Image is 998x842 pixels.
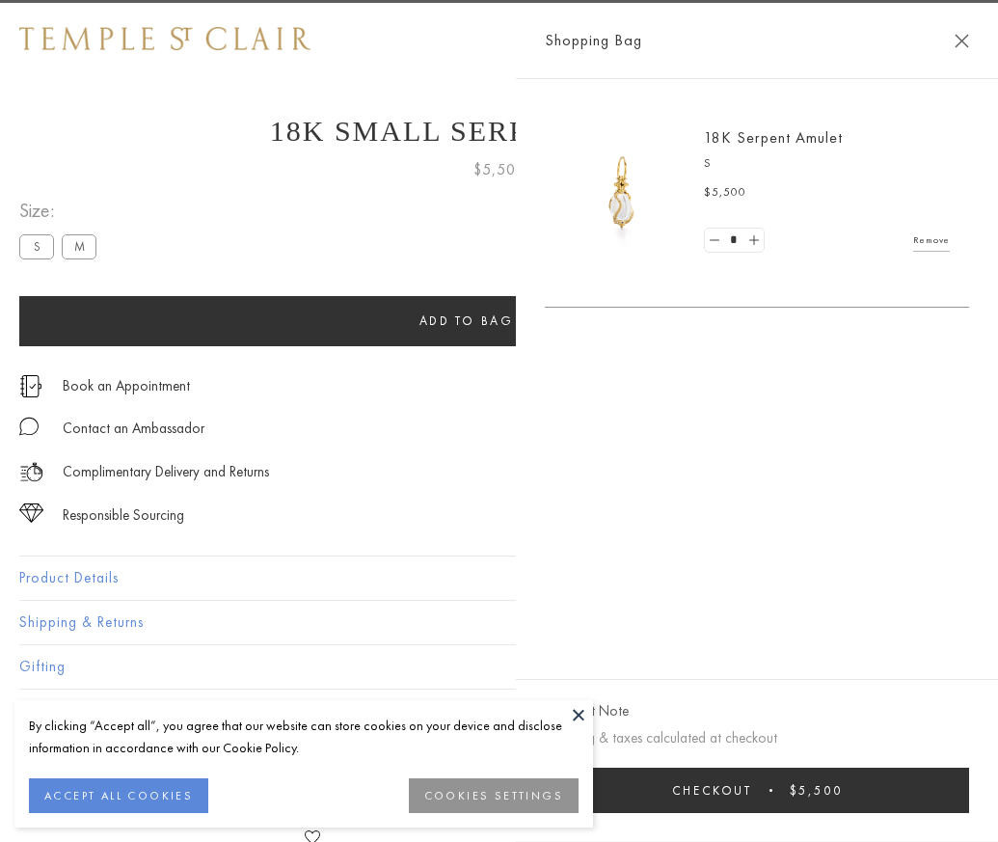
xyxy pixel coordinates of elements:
div: Responsible Sourcing [63,503,184,528]
button: Add Gift Note [545,699,629,723]
span: $5,500 [704,183,746,203]
span: $5,500 [473,157,526,182]
img: icon_delivery.svg [19,460,43,484]
span: Checkout [672,782,752,799]
img: P51836-E11SERPPV [564,135,680,251]
a: 18K Serpent Amulet [704,127,843,148]
button: Product Details [19,557,979,600]
button: Gifting [19,645,979,689]
button: Close Shopping Bag [955,34,969,48]
img: icon_sourcing.svg [19,503,43,523]
div: Contact an Ambassador [63,417,204,441]
span: $5,500 [790,782,843,799]
a: Set quantity to 0 [705,229,724,253]
h1: 18K Small Serpent Amulet [19,115,979,148]
p: Complimentary Delivery and Returns [63,460,269,484]
button: ACCEPT ALL COOKIES [29,778,208,813]
p: Shipping & taxes calculated at checkout [545,726,969,750]
span: Size: [19,195,104,227]
div: By clicking “Accept all”, you agree that our website can store cookies on your device and disclos... [29,715,579,759]
a: Book an Appointment [63,375,190,396]
a: Set quantity to 2 [743,229,763,253]
span: Add to bag [419,312,514,329]
a: Remove [913,230,950,251]
button: COOKIES SETTINGS [409,778,579,813]
img: icon_appointment.svg [19,375,42,397]
label: M [62,234,96,258]
label: S [19,234,54,258]
img: Temple St. Clair [19,27,310,50]
span: Shopping Bag [545,28,642,53]
button: Shipping & Returns [19,601,979,644]
p: S [704,154,950,174]
img: MessageIcon-01_2.svg [19,417,39,436]
button: Checkout $5,500 [545,768,969,813]
button: Add to bag [19,296,913,346]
